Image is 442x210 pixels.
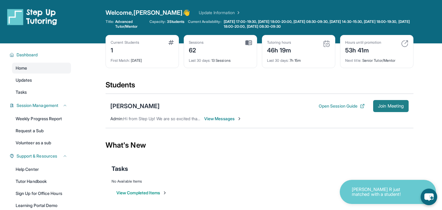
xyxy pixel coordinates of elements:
[111,45,139,55] div: 1
[110,102,160,110] div: [PERSON_NAME]
[111,55,174,63] div: [DATE]
[378,104,404,108] span: Join Meeting
[267,58,289,63] span: Last 30 days :
[16,77,32,83] span: Updates
[189,58,210,63] span: Last 30 days :
[17,153,57,159] span: Support & Resources
[323,40,330,47] img: card
[14,102,67,108] button: Session Management
[112,165,128,173] span: Tasks
[12,188,71,199] a: Sign Up for Office Hours
[12,176,71,187] a: Tutor Handbook
[12,164,71,175] a: Help Center
[199,10,241,16] a: Update Information
[12,137,71,148] a: Volunteer as a sub
[149,19,166,24] span: Capacity:
[245,40,252,45] img: card
[223,19,413,29] a: [DATE] 17:00-19:30, [DATE] 18:00-20:00, [DATE] 08:30-09:30, [DATE] 14:30-15:30, [DATE] 18:00-19:3...
[345,40,381,45] div: Hours until promotion
[106,132,413,158] div: What's New
[267,55,330,63] div: 7h 15m
[401,40,408,47] img: card
[237,116,242,121] img: Chevron-Right
[267,40,291,45] div: Tutoring hours
[106,19,114,29] span: Title:
[112,179,407,184] div: No Available Items
[16,65,27,71] span: Home
[168,40,174,45] img: card
[189,40,204,45] div: Sessions
[204,116,242,122] span: View Messages
[345,45,381,55] div: 53h 41m
[189,55,252,63] div: 13 Sessions
[106,8,190,17] span: Welcome, [PERSON_NAME] 👋
[167,19,184,24] span: 3 Students
[17,102,58,108] span: Session Management
[235,10,241,16] img: Chevron Right
[12,113,71,124] a: Weekly Progress Report
[421,189,437,205] button: chat-button
[373,100,409,112] button: Join Meeting
[345,58,361,63] span: Next title :
[12,87,71,98] a: Tasks
[17,52,38,58] span: Dashboard
[7,8,57,25] img: logo
[115,19,146,29] span: Advanced Tutor/Mentor
[345,55,408,63] div: Senior Tutor/Mentor
[14,153,67,159] button: Support & Resources
[12,125,71,136] a: Request a Sub
[16,89,27,95] span: Tasks
[352,187,412,197] p: [PERSON_NAME] R just matched with a student!
[116,190,167,196] button: View Completed Items
[267,45,291,55] div: 46h 19m
[12,75,71,86] a: Updates
[106,80,413,93] div: Students
[14,52,67,58] button: Dashboard
[111,58,130,63] span: First Match :
[224,19,412,29] span: [DATE] 17:00-19:30, [DATE] 18:00-20:00, [DATE] 08:30-09:30, [DATE] 14:30-15:30, [DATE] 18:00-19:3...
[110,116,123,121] span: Admin :
[111,40,139,45] div: Current Students
[188,19,221,29] span: Current Availability:
[12,63,71,74] a: Home
[189,45,204,55] div: 62
[319,103,365,109] button: Open Session Guide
